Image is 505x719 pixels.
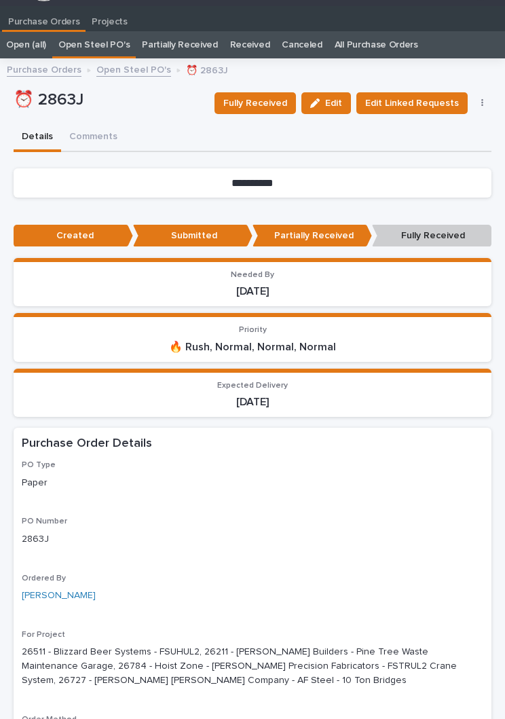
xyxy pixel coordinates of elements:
span: PO Number [22,517,67,526]
p: ⏰ 2863J [14,90,204,110]
span: Priority [239,326,267,334]
span: Edit Linked Requests [365,95,459,111]
p: Purchase Orders [8,6,79,28]
p: Partially Received [252,225,372,247]
span: Expected Delivery [217,382,288,390]
p: Paper [22,476,483,490]
p: 2863J [22,532,483,547]
button: Edit Linked Requests [356,92,468,114]
a: Purchase Orders [2,6,86,30]
button: Edit [301,92,351,114]
a: Partially Received [142,31,217,58]
span: Fully Received [223,95,287,111]
span: Needed By [231,271,274,279]
p: ⏰ 2863J [186,62,228,77]
p: Fully Received [372,225,491,247]
button: Details [14,124,61,152]
button: Comments [61,124,126,152]
a: Open (all) [6,31,46,58]
a: Projects [86,6,134,32]
p: 🔥 Rush, Normal, Normal, Normal [22,341,483,354]
button: Fully Received [214,92,296,114]
p: [DATE] [22,285,483,298]
h2: Purchase Order Details [22,436,152,452]
p: [DATE] [22,396,483,409]
p: Submitted [133,225,252,247]
span: Edit [325,97,342,109]
a: Purchase Orders [7,61,81,77]
a: All Purchase Orders [335,31,418,58]
span: PO Type [22,461,56,469]
span: For Project [22,631,65,639]
p: 26511 - Blizzard Beer Systems - FSUHUL2, 26211 - [PERSON_NAME] Builders - Pine Tree Waste Mainten... [22,645,483,687]
a: Open Steel PO's [58,31,130,58]
a: Received [230,31,270,58]
a: Open Steel PO's [96,61,171,77]
a: [PERSON_NAME] [22,589,96,603]
a: Canceled [282,31,322,58]
span: Ordered By [22,574,66,583]
p: Projects [92,6,128,28]
p: Created [14,225,133,247]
